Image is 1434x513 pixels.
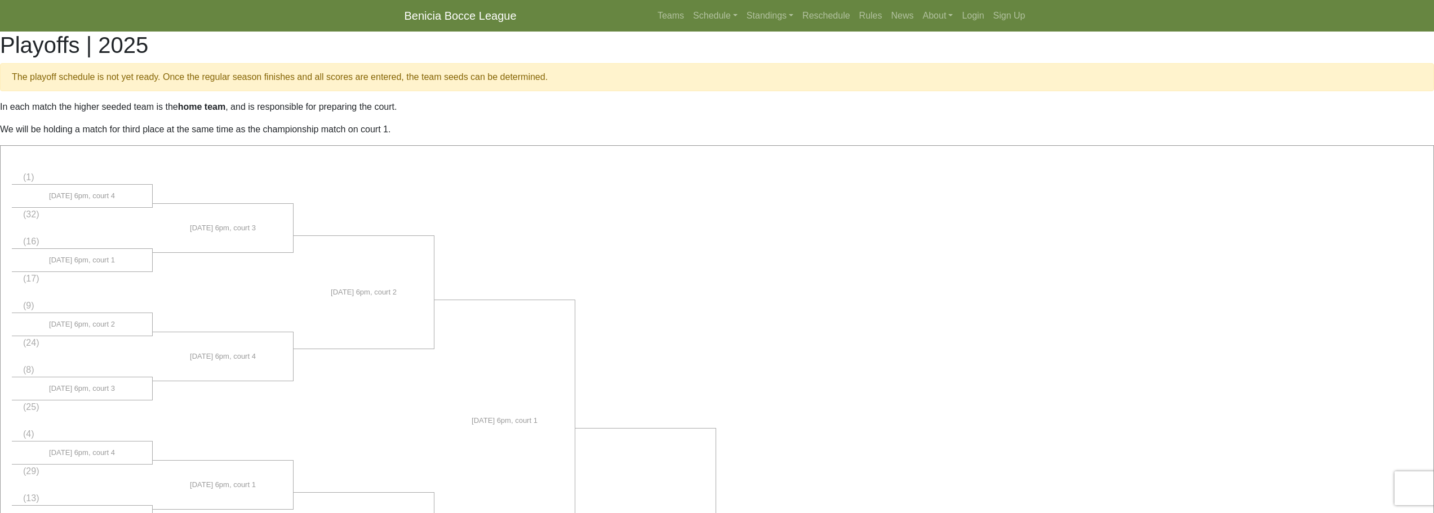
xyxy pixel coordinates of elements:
a: Standings [742,5,798,27]
span: (29) [23,466,39,476]
span: [DATE] 6pm, court 4 [49,447,115,458]
span: [DATE] 6pm, court 2 [331,287,397,298]
span: [DATE] 6pm, court 2 [49,319,115,330]
a: Reschedule [798,5,855,27]
strong: home team [178,102,225,111]
span: [DATE] 6pm, court 3 [49,383,115,394]
span: (24) [23,338,39,347]
a: Login [957,5,988,27]
span: [DATE] 6pm, court 4 [49,190,115,202]
span: (25) [23,402,39,412]
span: [DATE] 6pm, court 3 [190,222,256,234]
span: [DATE] 6pm, court 1 [49,255,115,266]
a: About [918,5,958,27]
span: [DATE] 6pm, court 1 [190,479,256,490]
span: (17) [23,274,39,283]
span: [DATE] 6pm, court 4 [190,351,256,362]
span: (8) [23,365,34,374]
a: News [887,5,918,27]
a: Benicia Bocce League [405,5,517,27]
span: (4) [23,429,34,439]
span: [DATE] 6pm, court 1 [472,415,538,426]
a: Teams [653,5,689,27]
span: (9) [23,301,34,310]
a: Rules [855,5,887,27]
a: Schedule [689,5,742,27]
span: (16) [23,237,39,246]
span: (1) [23,172,34,182]
a: Sign Up [989,5,1030,27]
span: (32) [23,209,39,219]
span: (13) [23,493,39,503]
